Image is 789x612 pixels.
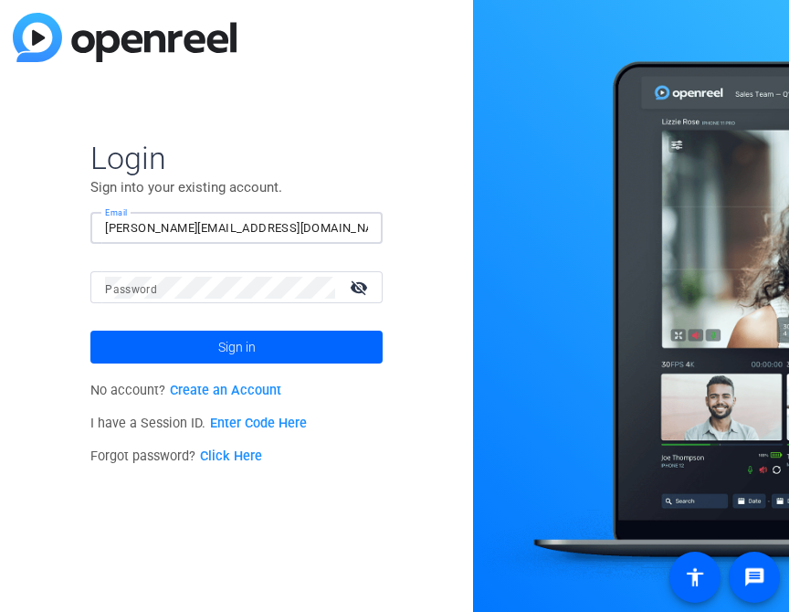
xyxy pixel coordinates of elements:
[90,331,383,364] button: Sign in
[90,139,383,177] span: Login
[90,416,307,431] span: I have a Session ID.
[105,217,368,239] input: Enter Email Address
[13,13,237,62] img: blue-gradient.svg
[684,566,706,588] mat-icon: accessibility
[90,448,262,464] span: Forgot password?
[105,207,128,217] mat-label: Email
[170,383,281,398] a: Create an Account
[105,283,157,296] mat-label: Password
[210,416,307,431] a: Enter Code Here
[90,383,281,398] span: No account?
[200,448,262,464] a: Click Here
[90,177,383,197] p: Sign into your existing account.
[218,324,256,370] span: Sign in
[339,274,383,301] mat-icon: visibility_off
[743,566,765,588] mat-icon: message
